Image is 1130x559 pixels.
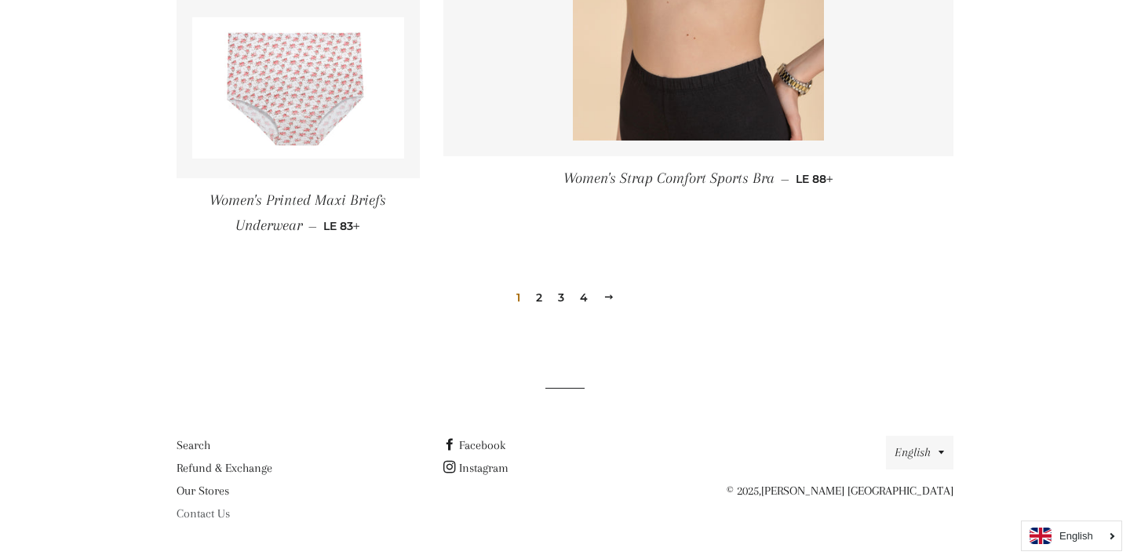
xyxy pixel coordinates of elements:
a: Our Stores [177,484,229,498]
a: Women's Printed Maxi Briefs Underwear — LE 83 [177,178,420,248]
a: Instagram [443,461,508,475]
span: — [308,219,317,233]
span: — [781,172,789,186]
span: Women's Printed Maxi Briefs Underwear [210,192,386,233]
span: Women's Strap Comfort Sports Bra [563,170,775,187]
a: Refund & Exchange [177,461,272,475]
p: © 2025, [710,481,953,501]
a: 3 [552,286,570,309]
i: English [1059,531,1093,541]
a: [PERSON_NAME] [GEOGRAPHIC_DATA] [761,484,953,498]
a: 4 [574,286,594,309]
a: 2 [530,286,549,309]
a: Contact Us [177,506,230,521]
span: 1 [510,286,527,309]
a: Women's Strap Comfort Sports Bra — LE 88 [443,156,953,201]
a: Search [177,438,210,452]
a: English [1030,528,1114,544]
span: LE 83 [323,219,360,233]
button: English [886,436,953,469]
span: LE 88 [796,172,833,186]
a: Facebook [443,438,505,452]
